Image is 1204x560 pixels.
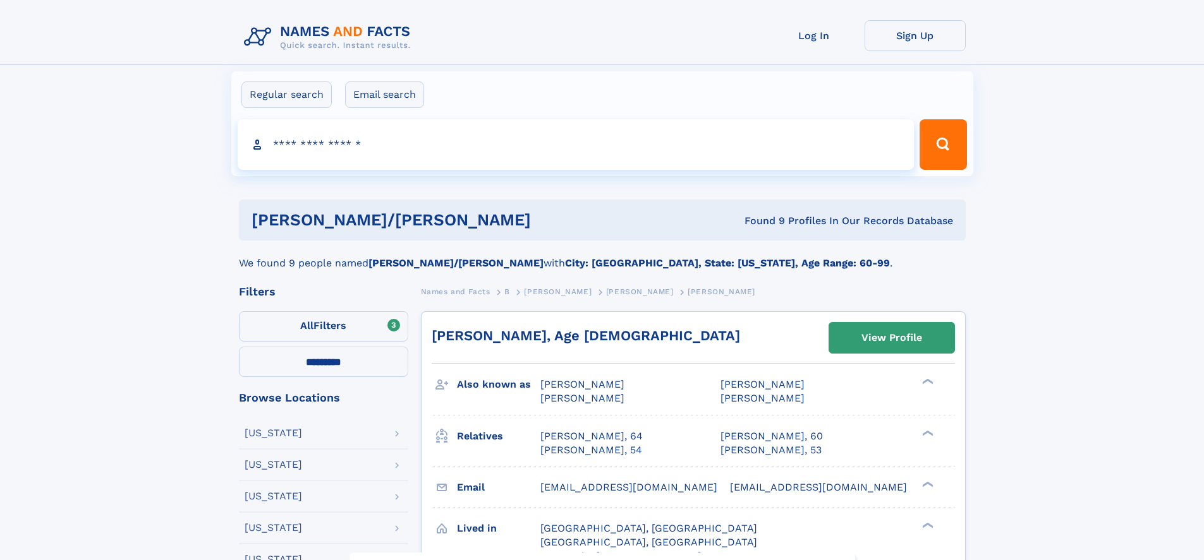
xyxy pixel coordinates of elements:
[457,426,540,447] h3: Relatives
[920,119,966,170] button: Search Button
[721,378,805,390] span: [PERSON_NAME]
[919,429,934,437] div: ❯
[540,443,642,457] a: [PERSON_NAME], 54
[300,319,313,331] span: All
[241,81,332,108] label: Regular search
[238,119,915,170] input: search input
[421,283,490,299] a: Names and Facts
[721,429,823,443] a: [PERSON_NAME], 60
[763,20,865,51] a: Log In
[540,522,757,534] span: [GEOGRAPHIC_DATA], [GEOGRAPHIC_DATA]
[606,283,674,299] a: [PERSON_NAME]
[524,287,592,296] span: [PERSON_NAME]
[245,428,302,438] div: [US_STATE]
[565,257,890,269] b: City: [GEOGRAPHIC_DATA], State: [US_STATE], Age Range: 60-99
[239,286,408,297] div: Filters
[252,212,638,228] h1: [PERSON_NAME]/[PERSON_NAME]
[919,378,934,386] div: ❯
[239,20,421,54] img: Logo Names and Facts
[721,443,822,457] a: [PERSON_NAME], 53
[524,283,592,299] a: [PERSON_NAME]
[432,328,740,343] a: [PERSON_NAME], Age [DEMOGRAPHIC_DATA]
[239,392,408,403] div: Browse Locations
[457,374,540,395] h3: Also known as
[829,323,954,353] a: View Profile
[919,480,934,488] div: ❯
[504,287,510,296] span: B
[730,481,907,493] span: [EMAIL_ADDRESS][DOMAIN_NAME]
[865,20,966,51] a: Sign Up
[919,521,934,529] div: ❯
[688,287,755,296] span: [PERSON_NAME]
[504,283,510,299] a: B
[245,491,302,501] div: [US_STATE]
[606,287,674,296] span: [PERSON_NAME]
[540,392,624,404] span: [PERSON_NAME]
[721,392,805,404] span: [PERSON_NAME]
[345,81,424,108] label: Email search
[861,323,922,352] div: View Profile
[457,518,540,539] h3: Lived in
[245,460,302,470] div: [US_STATE]
[245,523,302,533] div: [US_STATE]
[638,214,953,228] div: Found 9 Profiles In Our Records Database
[239,241,966,271] div: We found 9 people named with .
[457,477,540,498] h3: Email
[540,429,643,443] a: [PERSON_NAME], 64
[540,536,757,548] span: [GEOGRAPHIC_DATA], [GEOGRAPHIC_DATA]
[540,481,717,493] span: [EMAIL_ADDRESS][DOMAIN_NAME]
[239,311,408,342] label: Filters
[368,257,544,269] b: [PERSON_NAME]/[PERSON_NAME]
[540,378,624,390] span: [PERSON_NAME]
